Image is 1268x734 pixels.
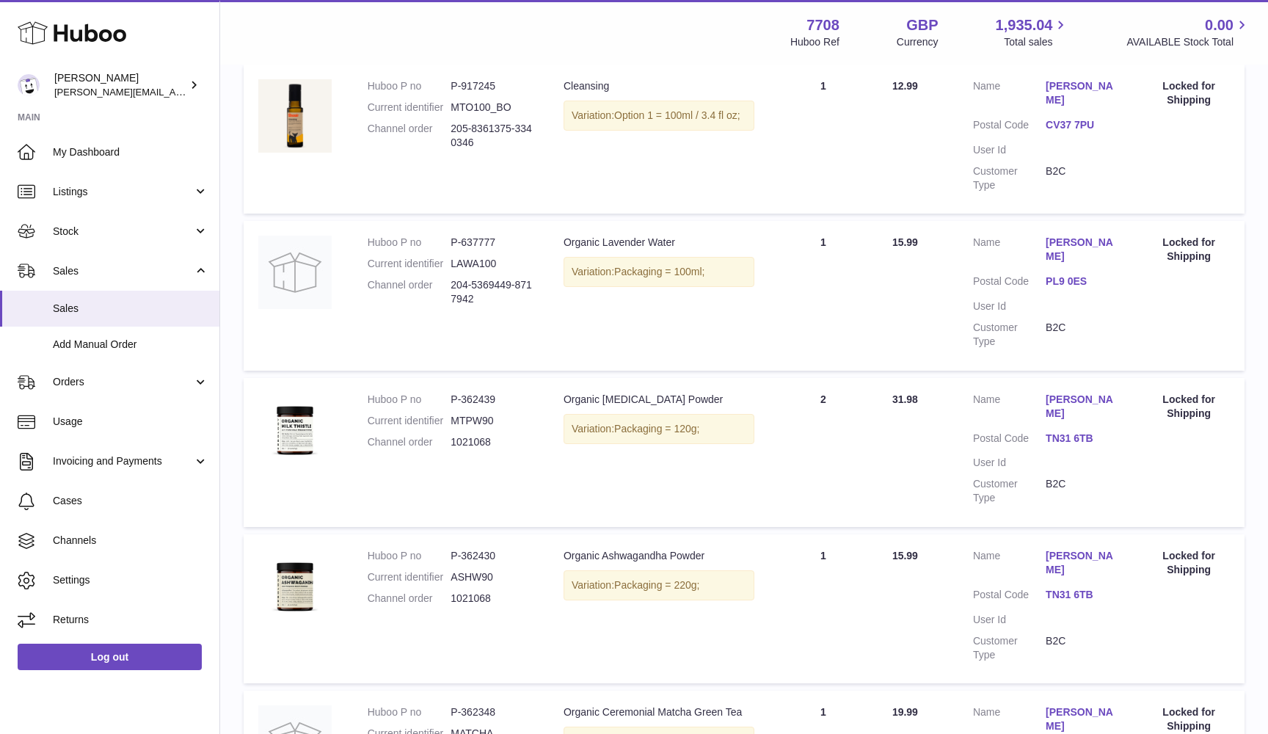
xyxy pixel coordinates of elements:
dd: MTO100_BO [451,101,534,115]
a: [PERSON_NAME] [1046,79,1118,107]
div: Organic Lavender Water [564,236,754,250]
span: 15.99 [892,236,918,248]
img: victor@erbology.co [18,74,40,96]
dd: 204-5369449-8717942 [451,278,534,306]
dt: Customer Type [973,321,1046,349]
dt: Current identifier [368,257,451,271]
dt: Huboo P no [368,705,451,719]
dt: Channel order [368,435,451,449]
a: TN31 6TB [1046,588,1118,602]
img: MTO100_246244238.jpg [258,79,332,153]
dt: Huboo P no [368,549,451,563]
td: 1 [769,221,878,370]
a: [PERSON_NAME] [1046,393,1118,421]
dd: P-917245 [451,79,534,93]
dd: P-362348 [451,705,534,719]
div: Variation: [564,414,754,444]
span: Stock [53,225,193,239]
dt: Current identifier [368,414,451,428]
a: CV37 7PU [1046,118,1118,132]
dd: LAWA100 [451,257,534,271]
dd: 205-8361375-3340346 [451,122,534,150]
dt: Name [973,549,1046,581]
a: 0.00 AVAILABLE Stock Total [1126,15,1250,49]
dt: Customer Type [973,634,1046,662]
div: [PERSON_NAME] [54,71,186,99]
span: 19.99 [892,706,918,718]
dd: 1021068 [451,592,534,606]
img: 77081700557599.jpg [258,393,332,466]
dt: User Id [973,143,1046,157]
td: 2 [769,378,878,527]
span: 1,935.04 [996,15,1053,35]
dt: Postal Code [973,118,1046,136]
span: 31.98 [892,393,918,405]
div: Organic Ashwagandha Powder [564,549,754,563]
dt: Huboo P no [368,393,451,407]
dd: B2C [1046,321,1118,349]
td: 1 [769,65,878,214]
a: 1,935.04 Total sales [996,15,1070,49]
dt: Current identifier [368,101,451,115]
div: Variation: [564,101,754,131]
div: Variation: [564,570,754,600]
dd: B2C [1046,164,1118,192]
a: Log out [18,644,202,670]
dt: User Id [973,613,1046,627]
dt: User Id [973,456,1046,470]
div: Organic [MEDICAL_DATA] Powder [564,393,754,407]
a: [PERSON_NAME] [1046,705,1118,733]
dt: Channel order [368,592,451,606]
div: Locked for Shipping [1148,393,1230,421]
span: 15.99 [892,550,918,562]
dt: Postal Code [973,588,1046,606]
dd: MTPW90 [451,414,534,428]
span: Packaging = 120g; [614,423,699,435]
div: Variation: [564,257,754,287]
span: My Dashboard [53,145,208,159]
dt: Huboo P no [368,79,451,93]
dt: Huboo P no [368,236,451,250]
a: [PERSON_NAME] [1046,236,1118,264]
div: Locked for Shipping [1148,79,1230,107]
span: [PERSON_NAME][EMAIL_ADDRESS][DOMAIN_NAME] [54,86,294,98]
span: Usage [53,415,208,429]
dd: P-362430 [451,549,534,563]
dd: 1021068 [451,435,534,449]
span: Total sales [1004,35,1069,49]
span: 12.99 [892,80,918,92]
span: AVAILABLE Stock Total [1126,35,1250,49]
span: Packaging = 220g; [614,579,699,591]
dt: Customer Type [973,164,1046,192]
dt: Current identifier [368,570,451,584]
dt: Name [973,393,1046,424]
span: Channels [53,534,208,548]
dd: ASHW90 [451,570,534,584]
dt: User Id [973,299,1046,313]
strong: GBP [906,15,938,35]
span: Option 1 = 100ml / 3.4 fl oz; [614,109,740,121]
dd: B2C [1046,477,1118,505]
div: Cleansing [564,79,754,93]
div: Organic Ceremonial Matcha Green Tea [564,705,754,719]
span: 0.00 [1205,15,1234,35]
dt: Name [973,79,1046,111]
span: Packaging = 100ml; [614,266,704,277]
span: Listings [53,185,193,199]
img: 77081700557611.jpg [258,549,332,622]
span: Orders [53,375,193,389]
span: Returns [53,613,208,627]
span: Sales [53,302,208,316]
div: Huboo Ref [790,35,839,49]
span: Cases [53,494,208,508]
strong: 7708 [806,15,839,35]
div: Locked for Shipping [1148,705,1230,733]
dd: P-362439 [451,393,534,407]
dt: Postal Code [973,275,1046,292]
dt: Postal Code [973,432,1046,449]
dt: Channel order [368,122,451,150]
a: PL9 0ES [1046,275,1118,288]
span: Add Manual Order [53,338,208,352]
a: [PERSON_NAME] [1046,549,1118,577]
span: Settings [53,573,208,587]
